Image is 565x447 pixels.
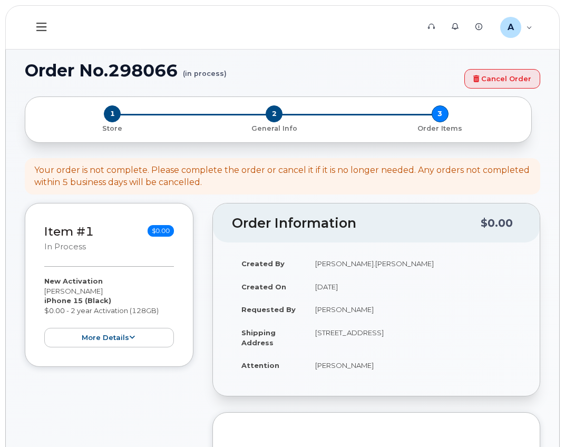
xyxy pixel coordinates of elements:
small: (in process) [183,61,227,77]
button: more details [44,328,174,347]
td: [PERSON_NAME] [306,298,521,321]
span: 1 [104,105,121,122]
div: [PERSON_NAME] $0.00 - 2 year Activation (128GB) [44,276,174,347]
div: Your order is not complete. Please complete the order or cancel it if it is no longer needed. Any... [34,164,531,189]
p: General Info [196,124,353,133]
strong: Shipping Address [241,328,276,347]
td: [DATE] [306,275,521,298]
strong: Created By [241,259,285,268]
strong: iPhone 15 (Black) [44,296,111,305]
td: [STREET_ADDRESS] [306,321,521,354]
strong: Attention [241,361,279,370]
a: Item #1 [44,224,94,239]
td: [PERSON_NAME].[PERSON_NAME] [306,252,521,275]
a: Cancel Order [464,69,540,89]
span: $0.00 [148,225,174,237]
strong: Requested By [241,305,296,314]
div: $0.00 [481,213,513,233]
small: in process [44,242,86,251]
a: 1 Store [34,122,191,133]
td: [PERSON_NAME] [306,354,521,377]
span: 2 [266,105,282,122]
strong: New Activation [44,277,103,285]
a: 2 General Info [191,122,357,133]
strong: Created On [241,283,286,291]
p: Store [38,124,187,133]
h2: Order Information [232,216,481,231]
h1: Order No.298066 [25,61,459,80]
